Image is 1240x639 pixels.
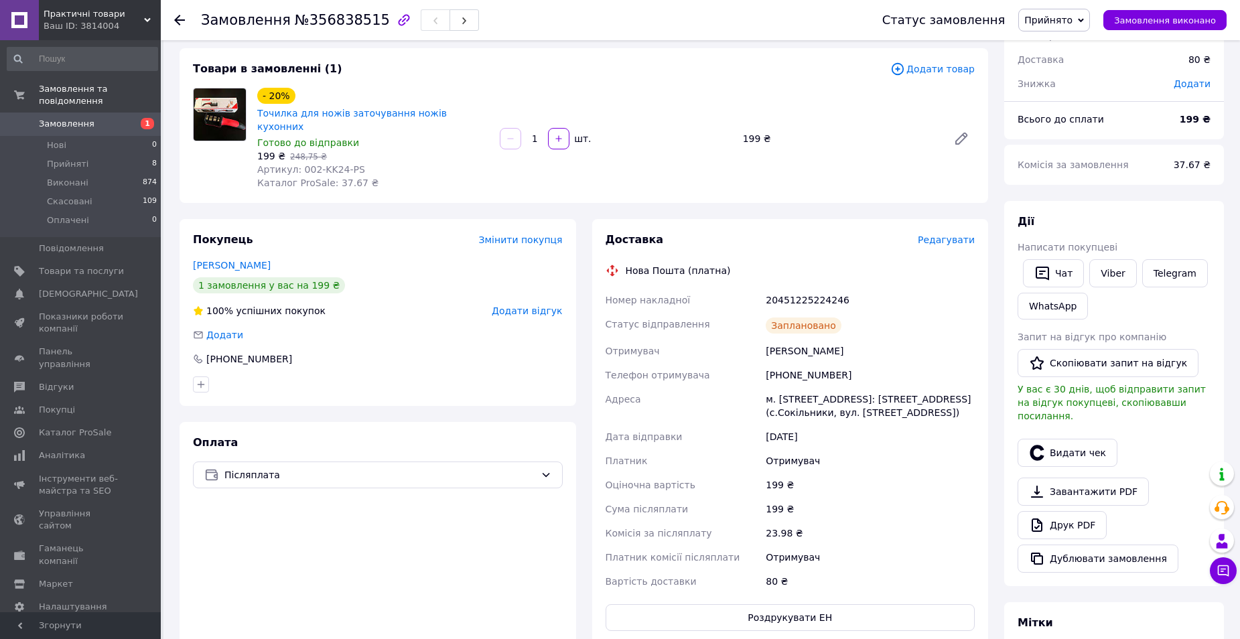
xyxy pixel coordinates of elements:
div: 199 ₴ [738,129,943,148]
span: Скасовані [47,196,92,208]
span: Замовлення [39,118,94,130]
span: Написати покупцеві [1018,242,1117,253]
span: Телефон отримувача [606,370,710,380]
span: У вас є 30 днів, щоб відправити запит на відгук покупцеві, скопіювавши посилання. [1018,384,1206,421]
button: Скопіювати запит на відгук [1018,349,1198,377]
span: Інструменти веб-майстра та SEO [39,473,124,497]
a: Точилка для ножів заточування ножів кухонних [257,108,447,132]
div: 1 замовлення у вас на 199 ₴ [193,277,345,293]
span: 109 [143,196,157,208]
span: Додати відгук [492,305,562,316]
span: Оціночна вартість [606,480,695,490]
a: Друк PDF [1018,511,1107,539]
span: Знижка [1018,78,1056,89]
div: 199 ₴ [763,497,977,521]
span: Налаштування [39,601,107,613]
div: Отримувач [763,449,977,473]
span: Всього до сплати [1018,114,1104,125]
span: Відгуки [39,381,74,393]
span: Адреса [606,394,641,405]
button: Роздрукувати ЕН [606,604,975,631]
span: Дії [1018,215,1034,228]
a: WhatsApp [1018,293,1088,319]
button: Чат з покупцем [1210,557,1237,584]
div: шт. [571,132,592,145]
button: Видати чек [1018,439,1117,467]
span: 1 [141,118,154,129]
span: Мітки [1018,616,1053,629]
span: Додати [1174,78,1211,89]
span: Аналітика [39,449,85,461]
div: Статус замовлення [882,13,1006,27]
div: 199 ₴ [763,473,977,497]
span: Отримувач [606,346,660,356]
span: Каталог ProSale [39,427,111,439]
span: Маркет [39,578,73,590]
span: Замовлення виконано [1114,15,1216,25]
span: Замовлення [201,12,291,28]
div: Повернутися назад [174,13,185,27]
span: Товари в замовленні (1) [193,62,342,75]
span: Каталог ProSale: 37.67 ₴ [257,177,378,188]
span: Артикул: 002-KK24-PS [257,164,365,175]
button: Дублювати замовлення [1018,545,1178,573]
span: Оплата [193,436,238,449]
span: Нові [47,139,66,151]
span: 248,75 ₴ [290,152,327,161]
a: Telegram [1142,259,1208,287]
span: Платник комісії післяплати [606,552,740,563]
div: [PHONE_NUMBER] [763,363,977,387]
span: 199 ₴ [257,151,285,161]
span: Дата відправки [606,431,683,442]
span: Управління сайтом [39,508,124,532]
div: [PERSON_NAME] [763,339,977,363]
span: Товари та послуги [39,265,124,277]
span: Змінити покупця [479,234,563,245]
span: 100% [206,305,233,316]
span: Практичні товари [44,8,144,20]
span: 37.67 ₴ [1174,159,1211,170]
span: [DEMOGRAPHIC_DATA] [39,288,138,300]
span: Сума післяплати [606,504,689,514]
span: Повідомлення [39,242,104,255]
button: Чат [1023,259,1084,287]
span: Додати товар [890,62,975,76]
span: 0 [152,139,157,151]
span: Прийнято [1024,15,1073,25]
div: 20451225224246 [763,288,977,312]
div: Отримувач [763,545,977,569]
span: Платник [606,455,648,466]
span: Післяплата [224,468,535,482]
span: Панель управління [39,346,124,370]
b: 199 ₴ [1180,114,1211,125]
span: Комісія за післяплату [606,528,712,539]
button: Замовлення виконано [1103,10,1227,30]
span: Додати [206,330,243,340]
span: 874 [143,177,157,189]
div: 80 ₴ [1180,45,1219,74]
span: 0 [152,214,157,226]
a: [PERSON_NAME] [193,260,271,271]
span: Гаманець компанії [39,543,124,567]
a: Завантажити PDF [1018,478,1149,506]
div: [PHONE_NUMBER] [205,352,293,366]
span: Доставка [1018,54,1064,65]
span: 8 [152,158,157,170]
span: Оплачені [47,214,89,226]
span: №356838515 [295,12,390,28]
span: Покупець [193,233,253,246]
span: Прийняті [47,158,88,170]
a: Viber [1089,259,1136,287]
span: Показники роботи компанії [39,311,124,335]
span: Статус відправлення [606,319,710,330]
span: Виконані [47,177,88,189]
div: Заплановано [766,317,841,334]
span: Запит на відгук про компанію [1018,332,1166,342]
span: Номер накладної [606,295,691,305]
span: Комісія за замовлення [1018,159,1129,170]
span: Покупці [39,404,75,416]
div: - 20% [257,88,295,104]
div: Нова Пошта (платна) [622,264,734,277]
div: 80 ₴ [763,569,977,593]
input: Пошук [7,47,158,71]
